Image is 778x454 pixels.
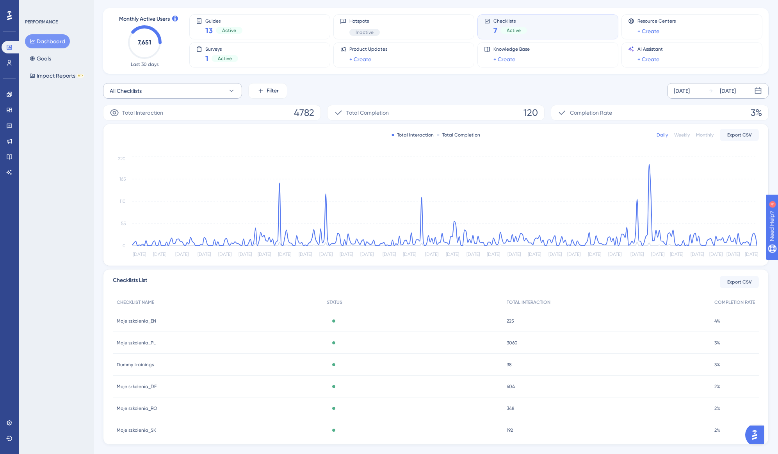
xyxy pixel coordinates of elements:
[696,132,714,138] div: Monthly
[528,252,541,257] tspan: [DATE]
[218,55,232,62] span: Active
[25,34,70,48] button: Dashboard
[709,252,723,257] tspan: [DATE]
[346,108,389,117] span: Total Completion
[720,129,759,141] button: Export CSV
[493,25,497,36] span: 7
[523,106,538,119] span: 120
[714,405,720,411] span: 2%
[205,18,242,23] span: Guides
[657,132,668,138] div: Daily
[493,46,530,52] span: Knowledge Base
[117,383,157,390] span: Moje szkolenia_DE
[630,252,644,257] tspan: [DATE]
[103,83,242,99] button: All Checklists
[113,276,147,288] span: Checklists List
[117,427,156,433] span: Moje szkolenia_SK
[651,252,664,257] tspan: [DATE]
[117,405,157,411] span: Moje szkolenia_RO
[727,132,752,138] span: Export CSV
[507,362,512,368] span: 38
[117,362,154,368] span: Dummy trainings
[507,340,518,346] span: 3060
[356,29,374,35] span: Inactive
[138,39,151,46] text: 7,651
[493,18,527,23] span: Checklists
[674,132,690,138] div: Weekly
[637,18,676,24] span: Resource Centers
[608,252,621,257] tspan: [DATE]
[117,299,154,305] span: CHECKLIST NAME
[403,252,416,257] tspan: [DATE]
[493,55,515,64] a: + Create
[117,318,156,324] span: Moje szkolenia_EN
[205,53,208,64] span: 1
[691,252,704,257] tspan: [DATE]
[340,252,353,257] tspan: [DATE]
[239,252,252,257] tspan: [DATE]
[278,252,291,257] tspan: [DATE]
[349,18,380,24] span: Hotspots
[349,46,387,52] span: Product Updates
[77,74,84,78] div: BETA
[714,427,720,433] span: 2%
[299,252,312,257] tspan: [DATE]
[588,252,601,257] tspan: [DATE]
[205,25,213,36] span: 13
[726,252,740,257] tspan: [DATE]
[425,252,438,257] tspan: [DATE]
[153,252,166,257] tspan: [DATE]
[727,279,752,285] span: Export CSV
[327,299,342,305] span: STATUS
[670,252,683,257] tspan: [DATE]
[383,252,396,257] tspan: [DATE]
[222,27,236,34] span: Active
[267,86,279,96] span: Filter
[119,199,126,204] tspan: 110
[25,51,56,66] button: Goals
[466,252,480,257] tspan: [DATE]
[25,69,89,83] button: Impact ReportsBETA
[437,132,480,138] div: Total Completion
[714,340,720,346] span: 3%
[18,2,49,11] span: Need Help?
[131,61,158,67] span: Last 30 days
[198,252,211,257] tspan: [DATE]
[487,252,500,257] tspan: [DATE]
[119,14,170,24] span: Monthly Active Users
[637,27,659,36] a: + Create
[446,252,459,257] tspan: [DATE]
[745,423,769,447] iframe: UserGuiding AI Assistant Launcher
[218,252,231,257] tspan: [DATE]
[123,243,126,248] tspan: 0
[720,276,759,288] button: Export CSV
[121,221,126,226] tspan: 55
[119,176,126,182] tspan: 165
[349,55,371,64] a: + Create
[118,156,126,161] tspan: 220
[54,4,57,10] div: 4
[392,132,434,138] div: Total Interaction
[745,252,758,257] tspan: [DATE]
[205,46,238,51] span: Surveys
[360,252,374,257] tspan: [DATE]
[258,252,271,257] tspan: [DATE]
[507,383,515,390] span: 604
[637,46,663,52] span: AI Assistant
[110,86,142,96] span: All Checklists
[567,252,580,257] tspan: [DATE]
[507,299,550,305] span: TOTAL INTERACTION
[570,108,612,117] span: Completion Rate
[714,318,720,324] span: 4%
[122,108,163,117] span: Total Interaction
[674,86,690,96] div: [DATE]
[507,318,514,324] span: 225
[248,83,287,99] button: Filter
[714,362,720,368] span: 3%
[117,340,156,346] span: Moje szkolenia_PL
[751,106,762,119] span: 3%
[507,405,515,411] span: 348
[25,19,58,25] div: PERFORMANCE
[714,299,755,305] span: COMPLETION RATE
